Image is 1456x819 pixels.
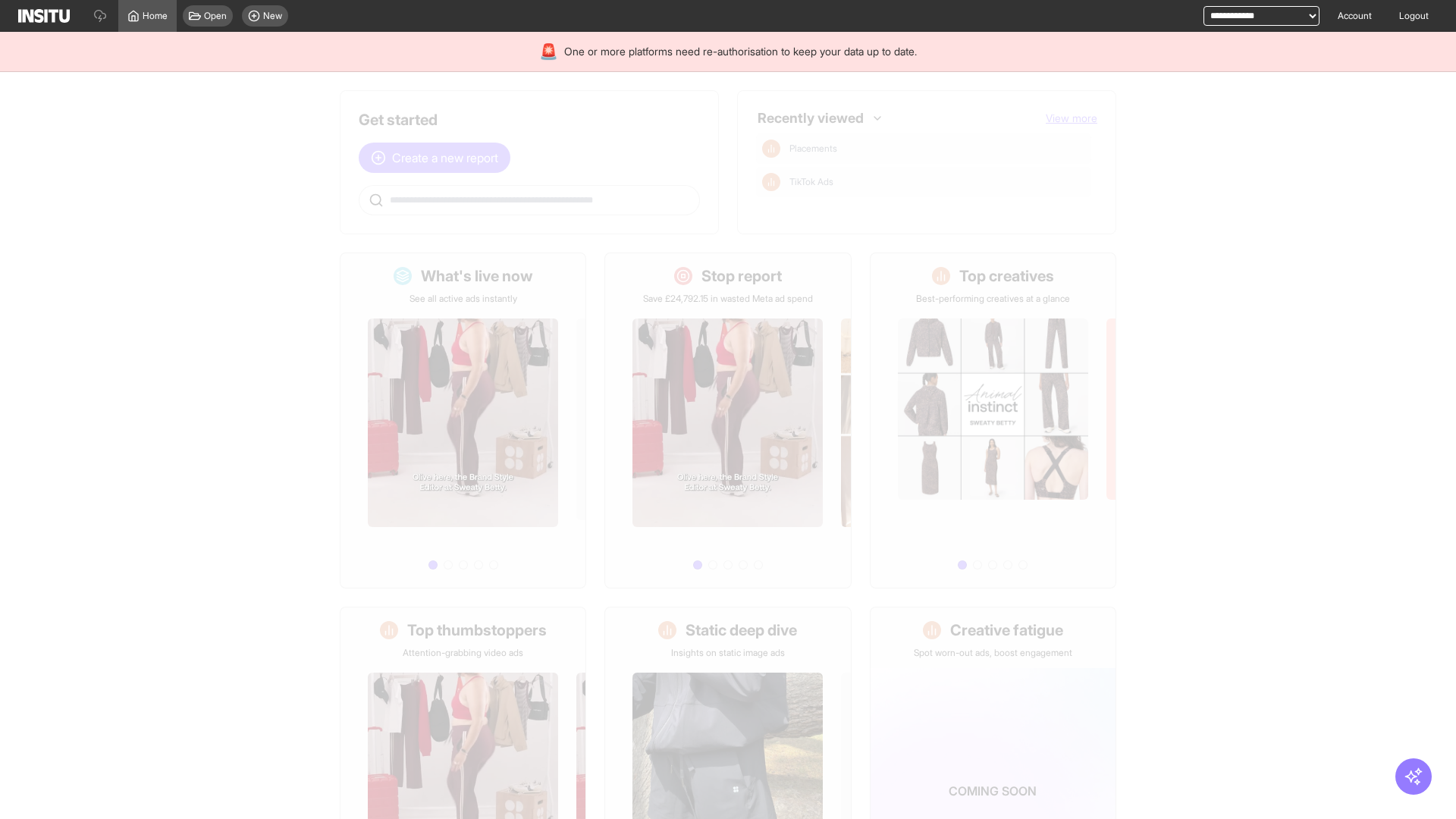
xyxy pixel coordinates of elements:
span: Home [143,10,168,22]
img: Logo [18,9,70,23]
span: One or more platforms need re-authorisation to keep your data up to date. [564,44,917,59]
div: 🚨 [539,41,558,62]
span: New [263,10,282,22]
span: Open [204,10,227,22]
